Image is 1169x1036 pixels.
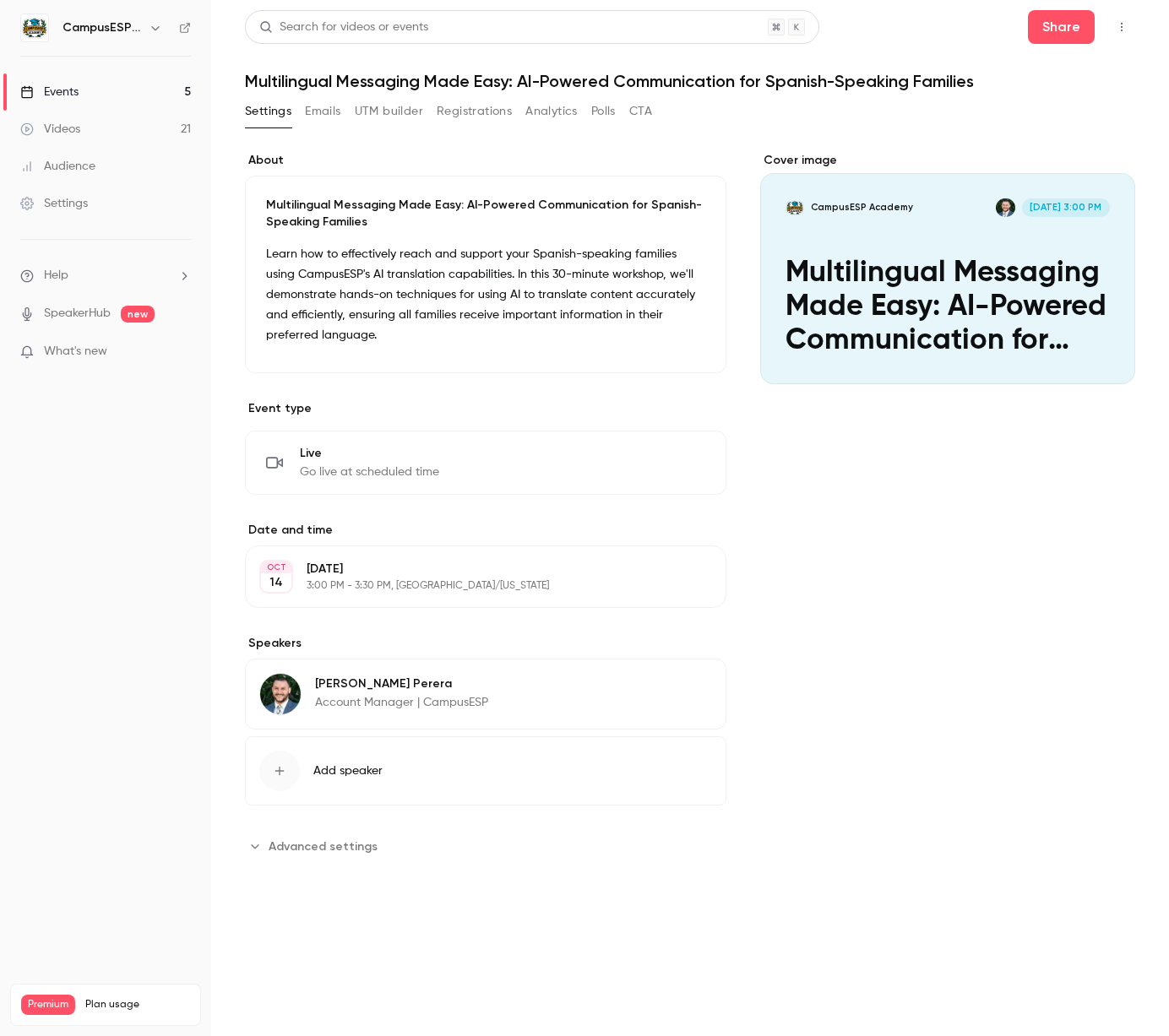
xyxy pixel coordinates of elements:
[1028,10,1095,44] button: Share
[44,305,111,323] a: SpeakerHub
[245,659,726,730] div: Albert Perera[PERSON_NAME] PereraAccount Manager | CampusESP
[269,838,378,855] span: Advanced settings
[260,674,301,714] img: Albert Perera
[300,464,439,480] span: Go live at scheduled time
[261,561,291,573] div: OCT
[245,833,388,860] button: Advanced settings
[20,267,191,285] li: help-dropdown-opener
[85,998,190,1012] span: Plan usage
[245,71,1135,91] h1: Multilingual Messaging Made Easy: AI-Powered Communication for Spanish-Speaking Families
[20,195,88,212] div: Settings
[245,833,726,860] section: Advanced settings
[44,267,68,285] span: Help
[20,158,95,175] div: Audience
[245,736,726,805] button: Add speaker
[629,98,652,125] button: CTA
[307,579,637,593] p: 3:00 PM - 3:30 PM, [GEOGRAPHIC_DATA]/[US_STATE]
[525,98,578,125] button: Analytics
[259,19,428,36] div: Search for videos or events
[315,694,488,711] p: Account Manager | CampusESP
[20,121,80,138] div: Videos
[305,98,340,125] button: Emails
[307,561,637,578] p: [DATE]
[171,344,191,360] iframe: Noticeable Trigger
[313,762,383,779] span: Add speaker
[760,152,1135,169] label: Cover image
[355,98,423,125] button: UTM builder
[437,98,512,125] button: Registrations
[245,635,726,652] label: Speakers
[300,445,439,462] span: Live
[245,152,726,169] label: About
[21,995,75,1015] span: Premium
[121,306,155,323] span: new
[269,574,283,591] p: 14
[245,400,726,417] p: Event type
[245,98,291,125] button: Settings
[44,343,107,361] span: What's new
[760,152,1135,384] section: Cover image
[266,197,705,231] p: Multilingual Messaging Made Easy: AI-Powered Communication for Spanish-Speaking Families
[315,675,488,692] p: [PERSON_NAME] Perera
[63,19,142,36] h6: CampusESP Academy
[21,14,48,41] img: CampusESP Academy
[591,98,616,125] button: Polls
[20,84,79,100] div: Events
[266,244,705,345] p: Learn how to effectively reach and support your Spanish-speaking families using CampusESP's AI tr...
[245,522,726,539] label: Date and time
